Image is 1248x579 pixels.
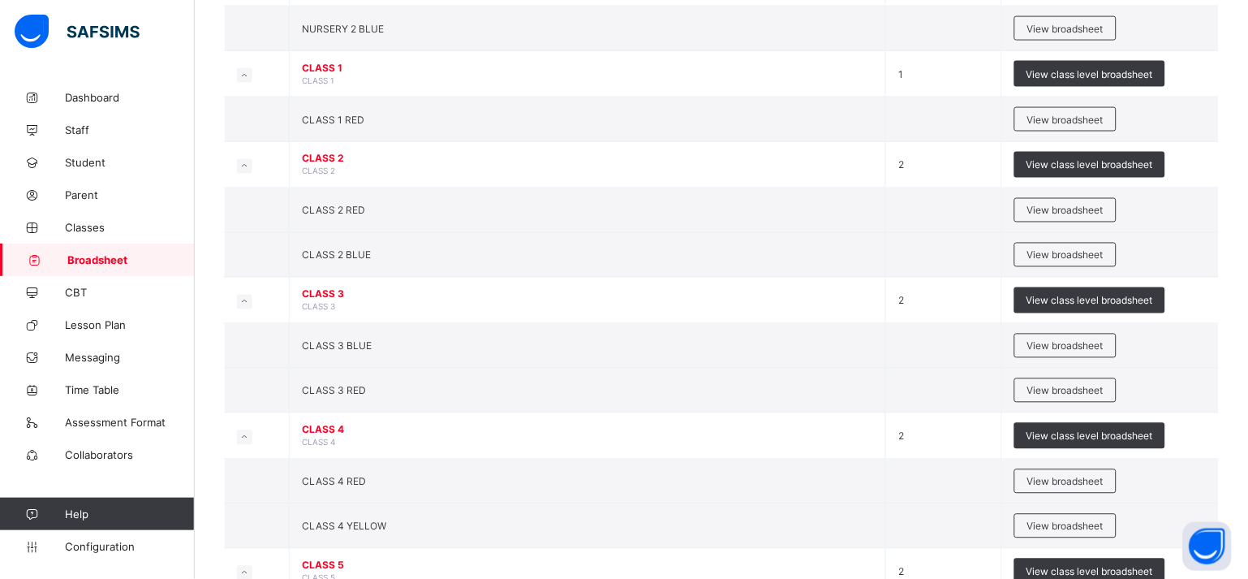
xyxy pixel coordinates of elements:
a: View class level broadsheet [1014,559,1165,571]
span: CLASS 2 [302,166,335,176]
img: safsims [15,15,140,49]
span: View class level broadsheet [1026,68,1153,80]
a: View class level broadsheet [1014,61,1165,73]
span: Help [65,508,194,521]
span: Classes [65,221,195,234]
span: CLASS 3 [302,288,873,300]
span: CLASS 1 [302,62,873,74]
span: CLASS 3 [302,302,335,312]
span: CLASS 5 [302,560,873,572]
span: View broadsheet [1027,385,1104,397]
span: View broadsheet [1027,340,1104,352]
span: Dashboard [65,91,195,104]
span: View broadsheet [1027,114,1104,126]
span: CLASS 4 YELLOW [302,521,386,533]
span: CLASS 3 RED [302,385,366,397]
span: View broadsheet [1027,205,1104,217]
span: Configuration [65,540,194,553]
span: Collaborators [65,448,195,461]
a: View broadsheet [1014,16,1117,28]
span: 2 [898,430,904,443]
span: View broadsheet [1027,521,1104,533]
span: Staff [65,123,195,136]
span: Student [65,156,195,169]
span: View class level broadsheet [1026,295,1153,307]
span: View broadsheet [1027,249,1104,261]
span: CLASS 1 [302,76,334,85]
span: CLASS 4 RED [302,476,366,488]
a: View class level broadsheet [1014,287,1165,300]
a: View broadsheet [1014,107,1117,119]
a: View broadsheet [1014,514,1117,526]
span: View class level broadsheet [1026,430,1153,443]
span: CLASS 4 [302,438,335,447]
a: View class level broadsheet [1014,423,1165,435]
span: 2 [898,295,904,307]
span: Messaging [65,351,195,364]
span: 2 [898,159,904,171]
span: CLASS 2 BLUE [302,249,371,261]
span: View broadsheet [1027,23,1104,35]
a: View broadsheet [1014,334,1117,346]
span: CLASS 1 RED [302,114,364,126]
span: NURSERY 2 BLUE [302,23,384,35]
span: CLASS 2 [302,153,873,165]
span: 2 [898,566,904,578]
a: View broadsheet [1014,378,1117,391]
span: View class level broadsheet [1026,159,1153,171]
span: CLASS 4 [302,424,873,436]
span: Assessment Format [65,416,195,429]
span: Parent [65,188,195,201]
span: Broadsheet [67,253,195,266]
span: View broadsheet [1027,476,1104,488]
a: View broadsheet [1014,198,1117,210]
span: Time Table [65,383,195,396]
span: View class level broadsheet [1026,566,1153,578]
span: CBT [65,286,195,299]
button: Open asap [1183,522,1232,571]
span: Lesson Plan [65,318,195,331]
span: CLASS 3 BLUE [302,340,372,352]
a: View class level broadsheet [1014,152,1165,164]
span: 1 [898,68,903,80]
a: View broadsheet [1014,469,1117,482]
a: View broadsheet [1014,243,1117,255]
span: CLASS 2 RED [302,205,365,217]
